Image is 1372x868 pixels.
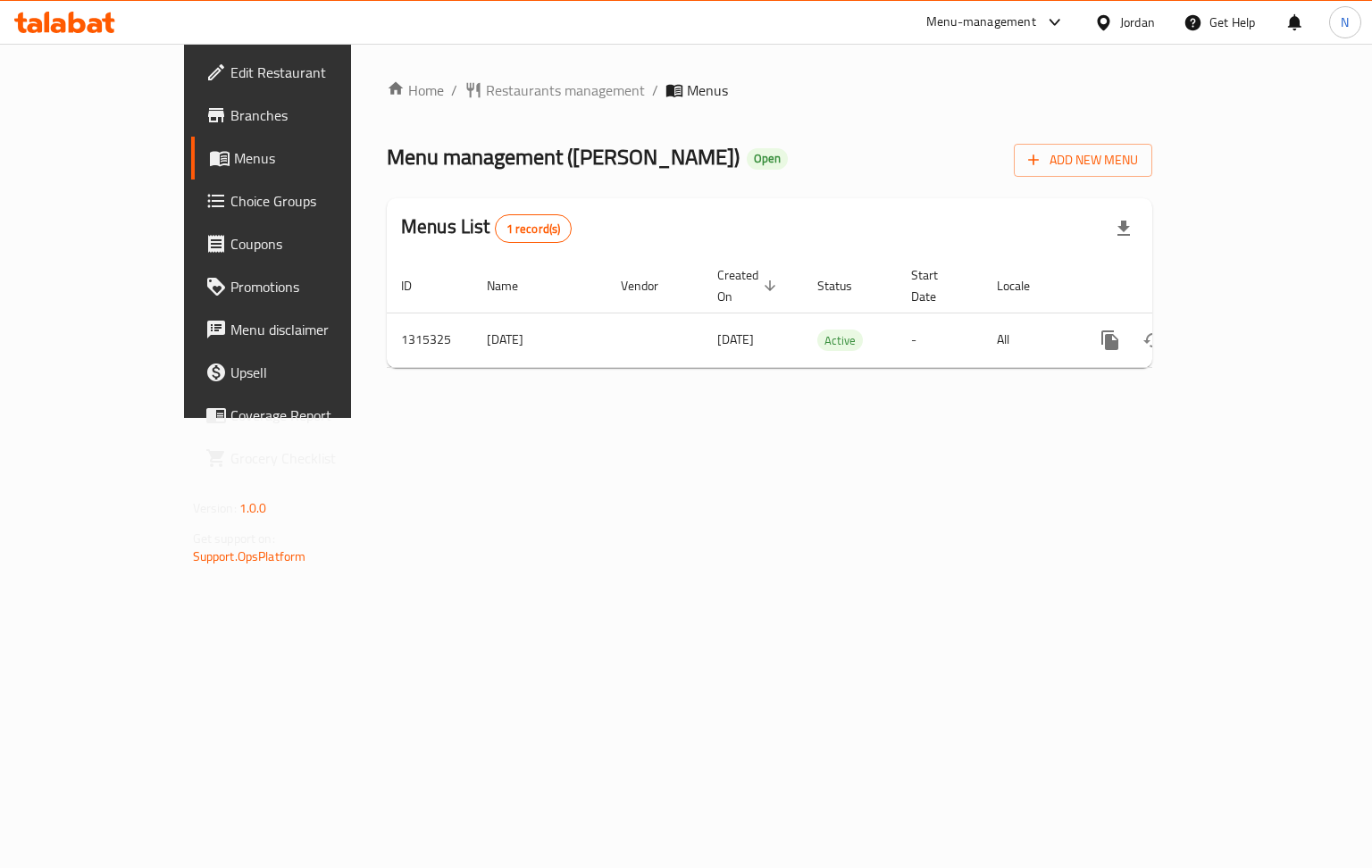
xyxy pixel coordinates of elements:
[230,233,399,255] span: Coupons
[496,221,572,238] span: 1 record(s)
[487,275,541,296] span: Name
[230,405,399,426] span: Coverage Report
[230,362,399,383] span: Upsell
[926,12,1036,33] div: Menu-management
[1075,259,1275,313] th: Actions
[495,214,573,243] div: Total records count
[717,264,782,307] span: Created On
[486,79,645,101] span: Restaurants management
[191,137,414,179] a: Menus
[191,437,414,480] a: Grocery Checklist
[387,79,1152,101] nav: breadcrumb
[747,148,788,170] div: Open
[191,308,414,351] a: Menu disclaimer
[401,213,572,243] h2: Menus List
[1014,144,1152,177] button: Add New Menu
[191,394,414,437] a: Coverage Report
[717,328,754,351] span: [DATE]
[387,137,740,177] span: Menu management ( [PERSON_NAME] )
[1132,319,1175,362] button: Change Status
[230,190,399,212] span: Choice Groups
[747,151,788,166] span: Open
[652,79,658,101] li: /
[1102,207,1145,250] div: Export file
[193,545,306,568] a: Support.OpsPlatform
[230,104,399,126] span: Branches
[230,62,399,83] span: Edit Restaurant
[230,447,399,469] span: Grocery Checklist
[897,313,983,367] td: -
[1028,149,1138,171] span: Add New Menu
[191,51,414,94] a: Edit Restaurant
[239,497,267,520] span: 1.0.0
[451,79,457,101] li: /
[473,313,607,367] td: [DATE]
[387,259,1275,368] table: enhanced table
[193,497,237,520] span: Version:
[817,330,863,351] div: Active
[191,265,414,308] a: Promotions
[983,313,1075,367] td: All
[817,330,863,351] span: Active
[1341,13,1349,32] span: N
[191,222,414,265] a: Coupons
[193,527,275,550] span: Get support on:
[230,319,399,340] span: Menu disclaimer
[401,275,435,296] span: ID
[387,313,473,367] td: 1315325
[1089,319,1132,362] button: more
[230,276,399,297] span: Promotions
[387,79,444,101] a: Home
[817,275,875,296] span: Status
[1120,13,1155,32] div: Jordan
[464,79,645,101] a: Restaurants management
[191,351,414,394] a: Upsell
[911,264,961,307] span: Start Date
[234,147,399,169] span: Menus
[997,275,1053,296] span: Locale
[621,275,682,296] span: Vendor
[191,179,414,222] a: Choice Groups
[687,79,728,101] span: Menus
[191,94,414,137] a: Branches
